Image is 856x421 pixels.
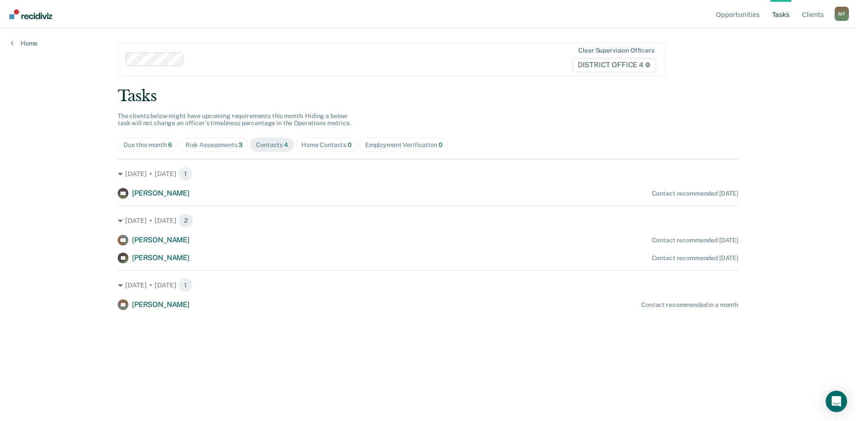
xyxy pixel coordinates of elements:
[256,141,288,149] div: Contacts
[652,237,738,244] div: Contact recommended [DATE]
[178,278,193,292] span: 1
[578,47,654,54] div: Clear supervision officers
[572,58,656,72] span: DISTRICT OFFICE 4
[301,141,352,149] div: Home Contacts
[118,278,738,292] div: [DATE] • [DATE] 1
[132,300,189,309] span: [PERSON_NAME]
[118,213,738,228] div: [DATE] • [DATE] 2
[118,112,351,127] span: The clients below might have upcoming requirements this month. Hiding a below task will not chang...
[826,391,847,412] div: Open Intercom Messenger
[132,253,189,262] span: [PERSON_NAME]
[118,167,738,181] div: [DATE] • [DATE] 1
[168,141,172,148] span: 6
[835,7,849,21] div: M F
[652,254,738,262] div: Contact recommended [DATE]
[284,141,288,148] span: 4
[123,141,172,149] div: Due this month
[9,9,52,19] img: Recidiviz
[348,141,352,148] span: 0
[439,141,443,148] span: 0
[185,141,243,149] div: Risk Assessments
[178,167,193,181] span: 1
[132,236,189,244] span: [PERSON_NAME]
[178,213,193,228] span: 2
[239,141,243,148] span: 3
[132,189,189,197] span: [PERSON_NAME]
[641,301,738,309] div: Contact recommended in a month
[835,7,849,21] button: Profile dropdown button
[652,190,738,197] div: Contact recommended [DATE]
[118,87,738,105] div: Tasks
[11,39,37,47] a: Home
[365,141,443,149] div: Employment Verification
